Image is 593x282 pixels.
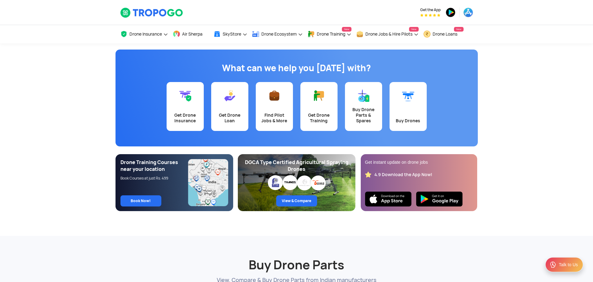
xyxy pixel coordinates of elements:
a: Drone Insurance [120,25,168,43]
div: Get Drone Loan [215,112,245,124]
span: Drone Ecosystem [261,32,297,37]
a: Buy Drones [390,82,427,131]
a: Book Now! [120,195,161,206]
img: TropoGo Logo [120,7,184,18]
h1: What can we help you [DATE] with? [120,62,473,74]
span: Drone Insurance [129,32,162,37]
a: SkyStore [213,25,247,43]
img: playstore [446,7,456,17]
span: New [454,27,463,32]
span: Get the App [420,7,441,12]
div: Buy Drones [393,118,423,124]
a: Drone Jobs & Hire PilotsNew [356,25,419,43]
a: Get Drone Insurance [167,82,204,131]
div: DGCA Type Certified Agricultural Spraying Drones [243,159,351,173]
a: View & Compare [276,195,317,206]
span: Air Sherpa [182,32,203,37]
div: Buy Drone Parts & Spares [349,107,378,124]
img: ic_Support.svg [549,261,557,268]
span: SkyStore [223,32,241,37]
span: New [342,27,351,32]
img: Get Drone Loan [224,89,236,102]
img: Get Drone Insurance [179,89,191,102]
div: Find Pilot Jobs & More [259,112,289,124]
span: Drone Loans [433,32,457,37]
a: Drone TrainingNew [307,25,351,43]
img: Get Drone Training [313,89,325,102]
img: Buy Drone Parts & Spares [357,89,370,102]
div: Talk to Us [559,262,578,268]
img: Playstore [416,192,463,206]
div: Get Drone Training [304,112,334,124]
img: star_rating [365,171,371,178]
div: Get instant update on drone jobs [365,159,473,165]
div: Drone Training Courses near your location [120,159,188,173]
a: Find Pilot Jobs & More [256,82,293,131]
span: Drone Training [317,32,345,37]
img: appstore [463,7,473,17]
span: Drone Jobs & Hire Pilots [365,32,412,37]
a: Get Drone Training [300,82,338,131]
div: Book Courses at just Rs. 499 [120,176,188,181]
h2: Buy Drone Parts [120,242,473,273]
img: Find Pilot Jobs & More [268,89,281,102]
a: Drone Ecosystem [252,25,303,43]
img: Buy Drones [402,89,414,102]
a: Drone LoansNew [423,25,464,43]
a: Buy Drone Parts & Spares [345,82,382,131]
a: Get Drone Loan [211,82,248,131]
div: Get Drone Insurance [170,112,200,124]
img: Ios [365,192,412,206]
img: App Raking [420,14,440,17]
div: 4.9 Download the App Now! [374,172,432,178]
a: Air Sherpa [173,25,209,43]
span: New [409,27,418,32]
